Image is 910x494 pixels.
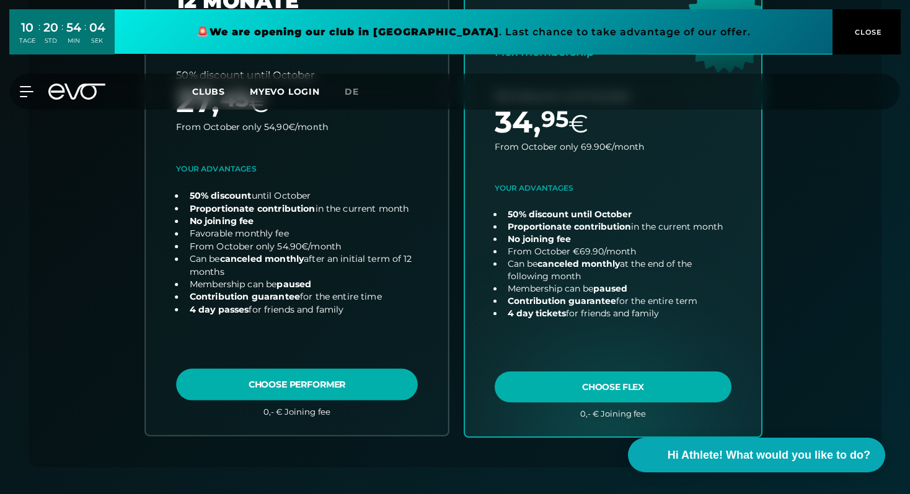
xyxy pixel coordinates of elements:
[628,438,885,472] button: Hi Athlete! What would you like to do?
[852,27,882,38] span: CLOSE
[19,37,35,45] div: TAGE
[192,85,250,97] a: Clubs
[89,19,105,37] div: 04
[66,37,81,45] div: MIN
[38,20,40,53] div: :
[19,19,35,37] div: 10
[84,20,86,53] div: :
[345,85,374,99] a: de
[89,37,105,45] div: SEK
[833,9,901,54] button: CLOSE
[250,86,320,97] a: MYEVO LOGIN
[43,37,58,45] div: STD
[668,447,870,464] span: Hi Athlete! What would you like to do?
[61,20,63,53] div: :
[192,86,225,97] span: Clubs
[345,86,359,97] span: de
[66,19,81,37] div: 54
[43,19,58,37] div: 20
